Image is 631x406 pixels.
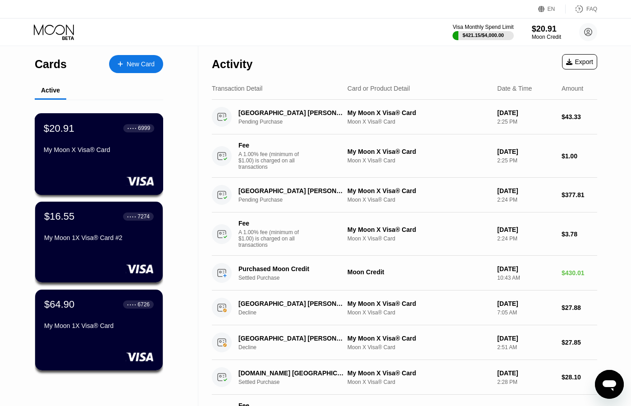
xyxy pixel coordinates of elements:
[348,109,490,116] div: My Moon X Visa® Card
[348,344,490,351] div: Moon X Visa® Card
[238,344,354,351] div: Decline
[497,119,554,125] div: 2:25 PM
[35,290,163,370] div: $64.90● ● ● ●6726My Moon 1X Visa® Card
[238,300,346,307] div: [GEOGRAPHIC_DATA] [PERSON_NAME] [GEOGRAPHIC_DATA]
[238,335,346,342] div: [GEOGRAPHIC_DATA] [PERSON_NAME] [GEOGRAPHIC_DATA]
[212,134,597,178] div: FeeA 1.00% fee (minimum of $1.00) is charged on all transactionsMy Moon X Visa® CardMoon X Visa® ...
[348,235,490,242] div: Moon X Visa® Card
[109,55,163,73] div: New Card
[497,309,554,316] div: 7:05 AM
[497,275,554,281] div: 10:43 AM
[127,60,155,68] div: New Card
[238,220,302,227] div: Fee
[497,197,554,203] div: 2:24 PM
[212,100,597,134] div: [GEOGRAPHIC_DATA] [PERSON_NAME] [GEOGRAPHIC_DATA]Pending PurchaseMy Moon X Visa® CardMoon X Visa®...
[238,142,302,149] div: Fee
[212,360,597,395] div: [DOMAIN_NAME] [GEOGRAPHIC_DATA]Settled PurchaseMy Moon X Visa® CardMoon X Visa® Card[DATE]2:28 PM...
[548,6,555,12] div: EN
[497,300,554,307] div: [DATE]
[453,24,513,30] div: Visa Monthly Spend Limit
[348,300,490,307] div: My Moon X Visa® Card
[562,54,597,69] div: Export
[348,309,490,316] div: Moon X Visa® Card
[562,339,597,346] div: $27.85
[562,152,597,160] div: $1.00
[566,58,593,65] div: Export
[497,335,554,342] div: [DATE]
[238,309,354,316] div: Decline
[137,213,150,220] div: 7274
[41,87,60,94] div: Active
[348,197,490,203] div: Moon X Visa® Card
[566,5,597,14] div: FAQ
[238,265,346,272] div: Purchased Moon Credit
[348,119,490,125] div: Moon X Visa® Card
[238,229,306,248] div: A 1.00% fee (minimum of $1.00) is charged on all transactions
[212,325,597,360] div: [GEOGRAPHIC_DATA] [PERSON_NAME] [GEOGRAPHIC_DATA]DeclineMy Moon X Visa® CardMoon X Visa® Card[DAT...
[348,268,490,276] div: Moon Credit
[497,344,554,351] div: 2:51 AM
[348,369,490,377] div: My Moon X Visa® Card
[44,299,74,310] div: $64.90
[562,304,597,311] div: $27.88
[35,58,67,71] div: Cards
[497,226,554,233] div: [DATE]
[212,85,262,92] div: Transaction Detail
[238,151,306,170] div: A 1.00% fee (minimum of $1.00) is charged on all transactions
[212,178,597,212] div: [GEOGRAPHIC_DATA] [PERSON_NAME] [GEOGRAPHIC_DATA]Pending PurchaseMy Moon X Visa® CardMoon X Visa®...
[497,379,554,385] div: 2:28 PM
[497,369,554,377] div: [DATE]
[562,85,583,92] div: Amount
[35,202,163,282] div: $16.55● ● ● ●7274My Moon 1X Visa® Card #2
[497,187,554,194] div: [DATE]
[238,187,346,194] div: [GEOGRAPHIC_DATA] [PERSON_NAME] [GEOGRAPHIC_DATA]
[128,127,137,129] div: ● ● ● ●
[497,109,554,116] div: [DATE]
[44,322,154,329] div: My Moon 1X Visa® Card
[138,125,150,131] div: 6999
[562,191,597,198] div: $377.81
[562,231,597,238] div: $3.78
[212,212,597,256] div: FeeA 1.00% fee (minimum of $1.00) is charged on all transactionsMy Moon X Visa® CardMoon X Visa® ...
[532,24,561,40] div: $20.91Moon Credit
[212,58,252,71] div: Activity
[497,265,554,272] div: [DATE]
[453,24,513,40] div: Visa Monthly Spend Limit$421.15/$4,000.00
[348,335,490,342] div: My Moon X Visa® Card
[44,211,74,222] div: $16.55
[137,301,150,308] div: 6726
[586,6,597,12] div: FAQ
[348,85,410,92] div: Card or Product Detail
[238,109,346,116] div: [GEOGRAPHIC_DATA] [PERSON_NAME] [GEOGRAPHIC_DATA]
[462,32,504,38] div: $421.15 / $4,000.00
[348,226,490,233] div: My Moon X Visa® Card
[348,187,490,194] div: My Moon X Visa® Card
[238,275,354,281] div: Settled Purchase
[497,235,554,242] div: 2:24 PM
[44,122,74,134] div: $20.91
[127,303,136,306] div: ● ● ● ●
[497,85,532,92] div: Date & Time
[538,5,566,14] div: EN
[532,24,561,34] div: $20.91
[44,234,154,241] div: My Moon 1X Visa® Card #2
[238,119,354,125] div: Pending Purchase
[44,146,154,153] div: My Moon X Visa® Card
[127,215,136,218] div: ● ● ● ●
[532,34,561,40] div: Moon Credit
[212,256,597,291] div: Purchased Moon CreditSettled PurchaseMoon Credit[DATE]10:43 AM$430.01
[238,197,354,203] div: Pending Purchase
[238,369,346,377] div: [DOMAIN_NAME] [GEOGRAPHIC_DATA]
[497,157,554,164] div: 2:25 PM
[35,114,163,194] div: $20.91● ● ● ●6999My Moon X Visa® Card
[238,379,354,385] div: Settled Purchase
[348,157,490,164] div: Moon X Visa® Card
[348,379,490,385] div: Moon X Visa® Card
[212,291,597,325] div: [GEOGRAPHIC_DATA] [PERSON_NAME] [GEOGRAPHIC_DATA]DeclineMy Moon X Visa® CardMoon X Visa® Card[DAT...
[562,113,597,120] div: $43.33
[595,370,624,399] iframe: Button to launch messaging window
[348,148,490,155] div: My Moon X Visa® Card
[562,374,597,381] div: $28.10
[562,269,597,277] div: $430.01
